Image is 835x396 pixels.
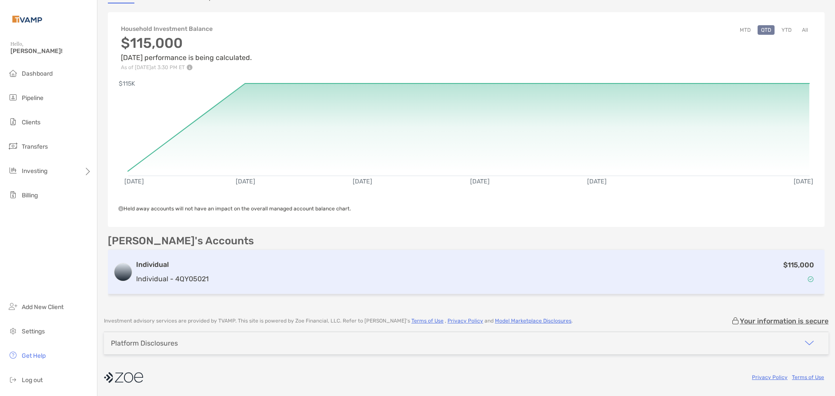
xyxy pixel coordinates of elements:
img: add_new_client icon [8,301,18,312]
img: dashboard icon [8,68,18,78]
img: company logo [104,368,143,387]
button: YTD [778,25,795,35]
span: Pipeline [22,94,43,102]
span: Held away accounts will not have an impact on the overall managed account balance chart. [118,206,351,212]
a: Privacy Policy [752,374,788,380]
span: Billing [22,192,38,199]
img: Account Status icon [808,276,814,282]
p: [PERSON_NAME]'s Accounts [108,236,254,246]
a: Model Marketplace Disclosures [495,318,571,324]
p: Individual - 4QY05021 [136,273,209,284]
img: clients icon [8,116,18,127]
span: Clients [22,119,40,126]
p: Your information is secure [740,317,828,325]
img: settings icon [8,326,18,336]
text: [DATE] [794,178,813,185]
img: billing icon [8,190,18,200]
img: get-help icon [8,350,18,360]
span: Get Help [22,352,46,359]
img: Performance Info [187,64,193,70]
span: [PERSON_NAME]! [10,47,92,55]
span: Transfers [22,143,48,150]
a: Terms of Use [792,374,824,380]
span: Add New Client [22,303,63,311]
img: logo account [114,263,132,281]
img: pipeline icon [8,92,18,103]
div: [DATE] performance is being calculated. [121,35,252,70]
text: [DATE] [124,178,144,185]
a: Terms of Use [411,318,444,324]
span: Log out [22,376,43,384]
h3: $115,000 [121,35,252,51]
h4: Household Investment Balance [121,25,252,33]
p: As of [DATE] at 3:30 PM ET [121,64,252,70]
p: $115,000 [783,260,814,270]
img: Zoe Logo [10,3,44,35]
span: Investing [22,167,47,175]
h3: Individual [136,260,209,270]
button: QTD [758,25,775,35]
img: investing icon [8,165,18,176]
img: icon arrow [804,338,815,348]
p: Investment advisory services are provided by TVAMP . This site is powered by Zoe Financial, LLC. ... [104,318,573,324]
text: [DATE] [470,178,490,185]
text: [DATE] [587,178,607,185]
text: $115K [119,80,135,87]
button: MTD [736,25,754,35]
a: Privacy Policy [448,318,483,324]
button: All [798,25,812,35]
img: transfers icon [8,141,18,151]
text: [DATE] [353,178,372,185]
text: [DATE] [236,178,255,185]
img: logout icon [8,374,18,385]
span: Settings [22,328,45,335]
div: Platform Disclosures [111,339,178,347]
span: Dashboard [22,70,53,77]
